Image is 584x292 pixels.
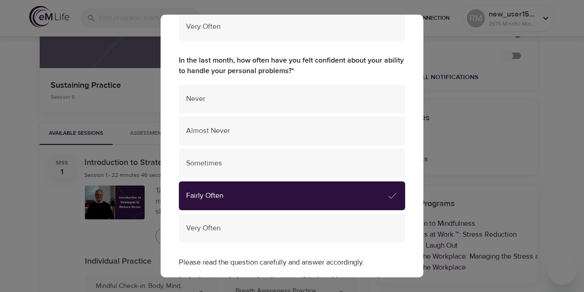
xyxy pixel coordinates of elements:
[186,21,398,32] span: Very Often
[179,257,405,268] p: Please read the question carefully and answer accordingly.
[186,223,398,234] span: Very Often
[179,55,405,76] label: In the last month, how often have you felt confident about your ability to handle your personal p...
[186,158,398,169] span: Sometimes
[186,126,398,136] span: Almost Never
[186,191,387,201] span: Fairly Often
[186,94,398,104] span: Never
